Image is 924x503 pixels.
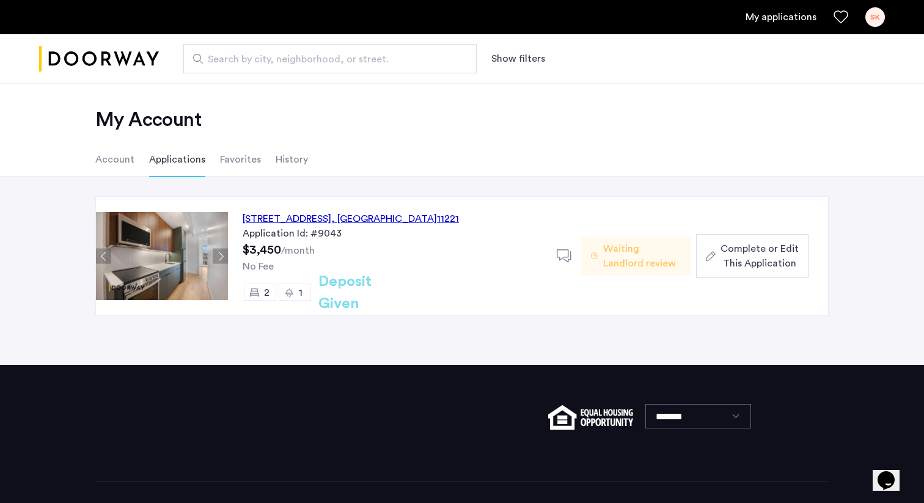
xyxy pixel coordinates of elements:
select: Language select [645,404,751,428]
span: 2 [264,288,269,298]
img: Apartment photo [96,212,228,300]
li: History [276,142,308,177]
li: Account [95,142,134,177]
h2: Deposit Given [318,271,416,315]
input: Apartment Search [183,44,477,73]
div: [STREET_ADDRESS] 11221 [243,211,459,226]
a: Cazamio logo [39,36,159,82]
div: SK [865,7,885,27]
li: Applications [149,142,205,177]
button: Next apartment [213,249,228,264]
span: $3,450 [243,244,281,256]
span: 1 [299,288,302,298]
button: Show or hide filters [491,51,545,66]
a: Favorites [834,10,848,24]
span: Complete or Edit This Application [721,241,799,271]
iframe: chat widget [873,454,912,491]
span: Search by city, neighborhood, or street. [208,52,442,67]
img: logo [39,36,159,82]
div: Application Id: #9043 [243,226,542,241]
img: equal-housing.png [548,405,633,430]
span: , [GEOGRAPHIC_DATA] [331,214,437,224]
sub: /month [281,246,315,255]
a: My application [746,10,816,24]
span: No Fee [243,262,274,271]
li: Favorites [220,142,261,177]
h2: My Account [95,108,829,132]
span: Waiting Landlord review [603,241,681,271]
button: button [696,234,809,278]
button: Previous apartment [96,249,111,264]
